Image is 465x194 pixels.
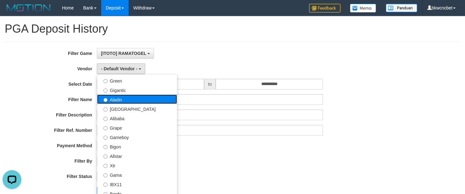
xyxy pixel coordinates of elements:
label: Allstar [97,151,177,160]
input: Gigantic [103,89,108,93]
img: MOTION_logo.png [5,3,53,13]
img: Feedback.jpg [309,4,340,13]
label: IBX11 [97,179,177,189]
label: Alibaba [97,113,177,123]
label: [GEOGRAPHIC_DATA] [97,104,177,113]
input: Allstar [103,154,108,159]
input: Gama [103,173,108,177]
label: Xtr [97,160,177,170]
span: to [204,79,216,89]
label: Aladin [97,94,177,104]
button: Open LiveChat chat widget [3,3,21,21]
input: IBX11 [103,183,108,187]
label: Bigon [97,142,177,151]
h1: PGA Deposit History [5,23,460,35]
input: [GEOGRAPHIC_DATA] [103,107,108,111]
input: Green [103,79,108,83]
button: - Default Vendor - [97,63,145,74]
button: [ITOTO] RAMATOGEL [97,48,154,59]
input: Aladin [103,98,108,102]
input: Bigon [103,145,108,149]
input: Xtr [103,164,108,168]
label: Grape [97,123,177,132]
input: Alibaba [103,117,108,121]
span: [ITOTO] RAMATOGEL [101,51,146,56]
label: Green [97,76,177,85]
label: Gameboy [97,132,177,142]
label: Gigantic [97,85,177,94]
label: Gama [97,170,177,179]
input: Grape [103,126,108,130]
img: panduan.png [386,4,417,12]
img: Button%20Memo.svg [350,4,376,13]
input: Gameboy [103,136,108,140]
span: - Default Vendor - [101,66,137,71]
